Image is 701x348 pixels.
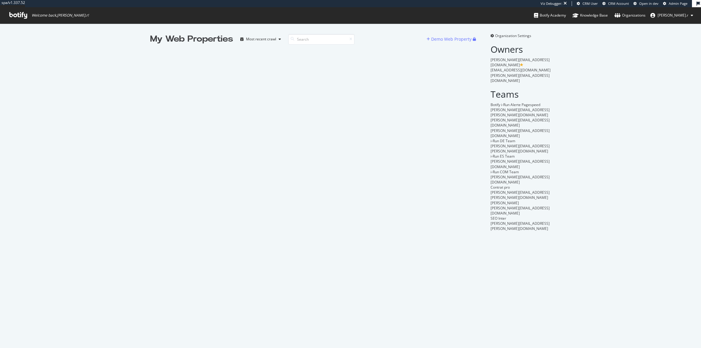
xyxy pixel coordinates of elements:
input: Search [288,34,355,45]
div: i-Run ES Team [491,154,551,159]
span: [PERSON_NAME][EMAIL_ADDRESS][PERSON_NAME][DOMAIN_NAME] [491,190,550,200]
div: i-Run DE Team [491,138,551,143]
span: [PERSON_NAME][EMAIL_ADDRESS][DOMAIN_NAME] [491,118,550,128]
div: Organizations [614,12,646,18]
span: [PERSON_NAME][EMAIL_ADDRESS][PERSON_NAME][DOMAIN_NAME] [491,221,550,231]
span: [PERSON_NAME][EMAIL_ADDRESS][DOMAIN_NAME] [491,57,550,67]
div: Botify Academy [534,12,566,18]
span: Open in dev [639,1,658,6]
span: Admin Page [669,1,687,6]
span: CRM Account [608,1,629,6]
a: Knowledge Base [573,7,608,24]
a: CRM Account [602,1,629,6]
button: Demo Web Property [427,34,473,44]
div: SEO Inter [491,216,551,221]
button: Most recent crawl [238,34,283,44]
span: CRM User [583,1,598,6]
span: [PERSON_NAME][EMAIL_ADDRESS][DOMAIN_NAME] [491,73,550,83]
div: Knowledge Base [573,12,608,18]
span: Welcome back, [PERSON_NAME].r ! [32,13,89,18]
div: Most recent crawl [246,37,276,41]
a: CRM User [577,1,598,6]
span: [EMAIL_ADDRESS][DOMAIN_NAME] [491,67,551,73]
a: Admin Page [663,1,687,6]
div: Viz Debugger: [541,1,562,6]
a: Organizations [614,7,646,24]
span: [PERSON_NAME][EMAIL_ADDRESS][DOMAIN_NAME] [491,159,550,169]
a: Botify Academy [534,7,566,24]
span: [PERSON_NAME][EMAIL_ADDRESS][PERSON_NAME][DOMAIN_NAME] [491,143,550,154]
span: [PERSON_NAME][EMAIL_ADDRESS][DOMAIN_NAME] [491,128,550,138]
div: [PERSON_NAME] [491,200,551,205]
div: My Web Properties [150,33,233,45]
div: Botify i-Run Alerte Pagespeed [491,102,551,107]
span: [PERSON_NAME][EMAIL_ADDRESS][DOMAIN_NAME] [491,174,550,185]
a: Open in dev [633,1,658,6]
a: Demo Web Property [427,36,473,42]
span: [PERSON_NAME][EMAIL_ADDRESS][PERSON_NAME][DOMAIN_NAME] [491,107,550,118]
span: arthur.r [658,13,688,18]
span: Organization Settings [495,33,531,38]
div: Demo Web Property [431,36,472,42]
button: [PERSON_NAME].r [646,11,698,20]
div: i-Run COM Team [491,169,551,174]
h2: Owners [491,44,551,54]
h2: Teams [491,89,551,99]
div: Contrat pro [491,185,551,190]
span: [PERSON_NAME][EMAIL_ADDRESS][DOMAIN_NAME] [491,205,550,216]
